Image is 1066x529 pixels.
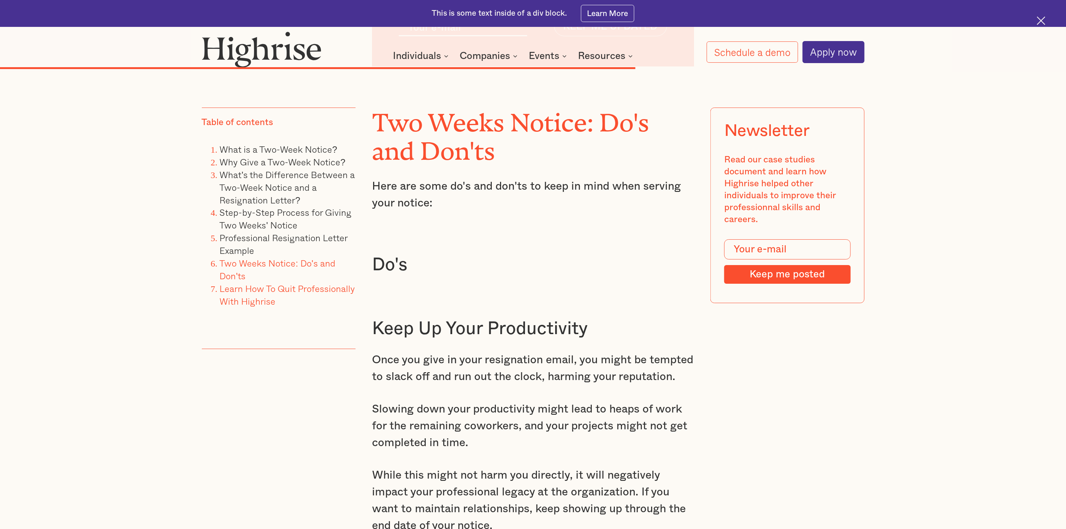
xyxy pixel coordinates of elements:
input: Keep me posted [724,265,851,284]
form: Modal Form [724,239,851,284]
a: Professional Resignation Letter Example [220,231,348,257]
a: Why Give a Two-Week Notice? [220,155,346,169]
a: What is a Two-Week Notice? [220,142,337,156]
div: Resources [578,52,635,60]
a: Learn More [581,5,634,22]
p: Slowing down your productivity might lead to heaps of work for the remaining coworkers, and your ... [372,401,694,451]
img: Highrise logo [202,31,322,68]
h3: Keep Up Your Productivity [372,317,694,340]
div: Individuals [393,52,441,60]
div: Events [529,52,569,60]
div: Companies [460,52,520,60]
a: Step-by-Step Process for Giving Two Weeks' Notice [220,205,352,232]
a: What's the Difference Between a Two-Week Notice and a Resignation Letter? [220,168,355,207]
a: Two Weeks Notice: Do's and Don'ts [220,256,335,283]
h2: Two Weeks Notice: Do's and Don'ts [372,102,694,159]
div: Newsletter [724,121,810,141]
h3: Do's [372,253,694,276]
div: Read our case studies document and learn how Highrise helped other individuals to improve their p... [724,154,851,225]
p: Here are some do's and don'ts to keep in mind when serving your notice: [372,178,694,212]
p: Once you give in your resignation email, you might be tempted to slack off and run out the clock,... [372,352,694,385]
a: Apply now [803,41,865,63]
a: Learn How To Quit Professionally With Highrise [220,281,355,308]
img: Cross icon [1037,16,1045,25]
div: Table of contents [202,117,273,129]
div: Companies [460,52,510,60]
div: Resources [578,52,625,60]
div: Events [529,52,559,60]
a: Schedule a demo [707,41,798,63]
input: Your e-mail [724,239,851,259]
div: This is some text inside of a div block. [432,8,567,19]
p: ‍ [202,308,356,320]
div: Individuals [393,52,451,60]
